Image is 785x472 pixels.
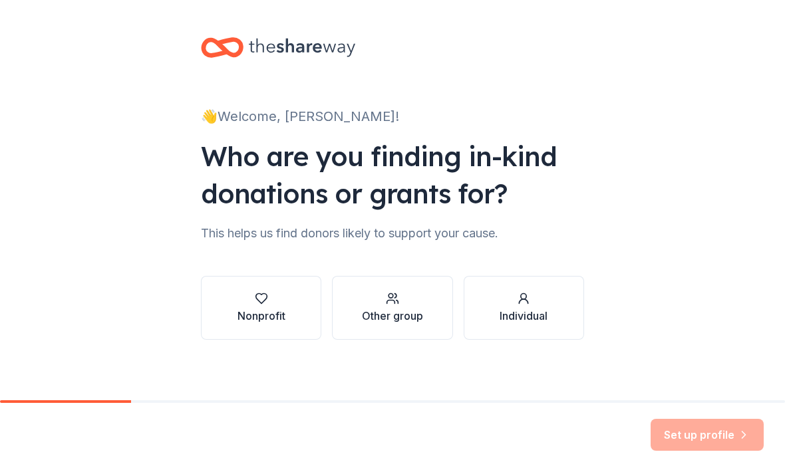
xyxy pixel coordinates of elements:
[500,308,548,324] div: Individual
[362,308,423,324] div: Other group
[201,138,584,212] div: Who are you finding in-kind donations or grants for?
[201,276,321,340] button: Nonprofit
[464,276,584,340] button: Individual
[201,223,584,244] div: This helps us find donors likely to support your cause.
[332,276,452,340] button: Other group
[237,308,285,324] div: Nonprofit
[201,106,584,127] div: 👋 Welcome, [PERSON_NAME]!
